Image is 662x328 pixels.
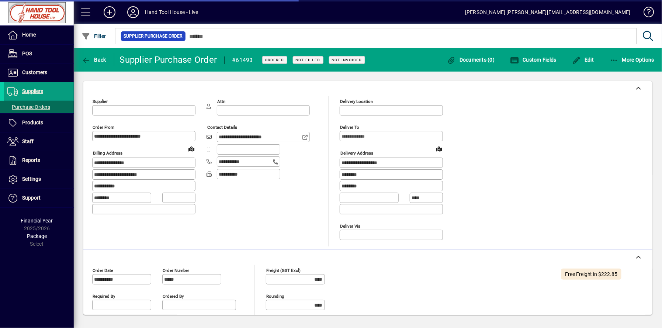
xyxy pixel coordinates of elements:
span: Custom Fields [510,57,557,63]
a: Purchase Orders [4,101,74,113]
span: More Options [610,57,655,63]
span: Not Filled [296,58,320,62]
span: Back [82,57,106,63]
span: Staff [22,138,34,144]
mat-label: Ordered by [163,293,184,298]
span: Edit [572,57,594,63]
mat-label: Attn [217,99,225,104]
a: Customers [4,63,74,82]
button: Back [80,53,108,66]
span: Supplier Purchase Order [124,32,183,40]
button: Profile [121,6,145,19]
span: Filter [82,33,106,39]
mat-label: Freight (GST excl) [266,267,301,273]
span: Support [22,195,41,201]
mat-label: Required by [93,293,115,298]
div: [PERSON_NAME] [PERSON_NAME][EMAIL_ADDRESS][DOMAIN_NAME] [465,6,631,18]
button: Filter [80,30,108,43]
a: View on map [433,143,445,155]
button: Documents (0) [445,53,497,66]
div: Supplier Purchase Order [120,54,217,66]
span: Purchase Orders [7,104,50,110]
a: Reports [4,151,74,170]
span: Products [22,120,43,125]
span: Suppliers [22,88,43,94]
a: Products [4,114,74,132]
span: Customers [22,69,47,75]
span: Free Freight in $222.85 [565,271,618,277]
span: Package [27,233,47,239]
app-page-header-button: Back [74,53,114,66]
button: Add [98,6,121,19]
button: Custom Fields [508,53,558,66]
mat-label: Order date [93,267,113,273]
mat-label: Supplier [93,99,108,104]
a: Settings [4,170,74,189]
mat-label: Order number [163,267,189,273]
a: Knowledge Base [638,1,653,25]
a: Support [4,189,74,207]
mat-label: Rounding [266,293,284,298]
span: Not Invoiced [332,58,362,62]
mat-label: Deliver via [340,223,360,228]
a: Home [4,26,74,44]
button: More Options [608,53,656,66]
span: Reports [22,157,40,163]
mat-label: Deliver To [340,125,359,130]
span: Financial Year [21,218,53,224]
span: Settings [22,176,41,182]
span: Ordered [265,58,284,62]
div: #61493 [232,54,253,66]
span: Home [22,32,36,38]
mat-label: Order from [93,125,114,130]
a: POS [4,45,74,63]
div: Hand Tool House - Live [145,6,198,18]
a: View on map [186,143,197,155]
button: Edit [570,53,596,66]
a: Staff [4,132,74,151]
span: POS [22,51,32,56]
mat-label: Delivery Location [340,99,373,104]
span: Documents (0) [447,57,495,63]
